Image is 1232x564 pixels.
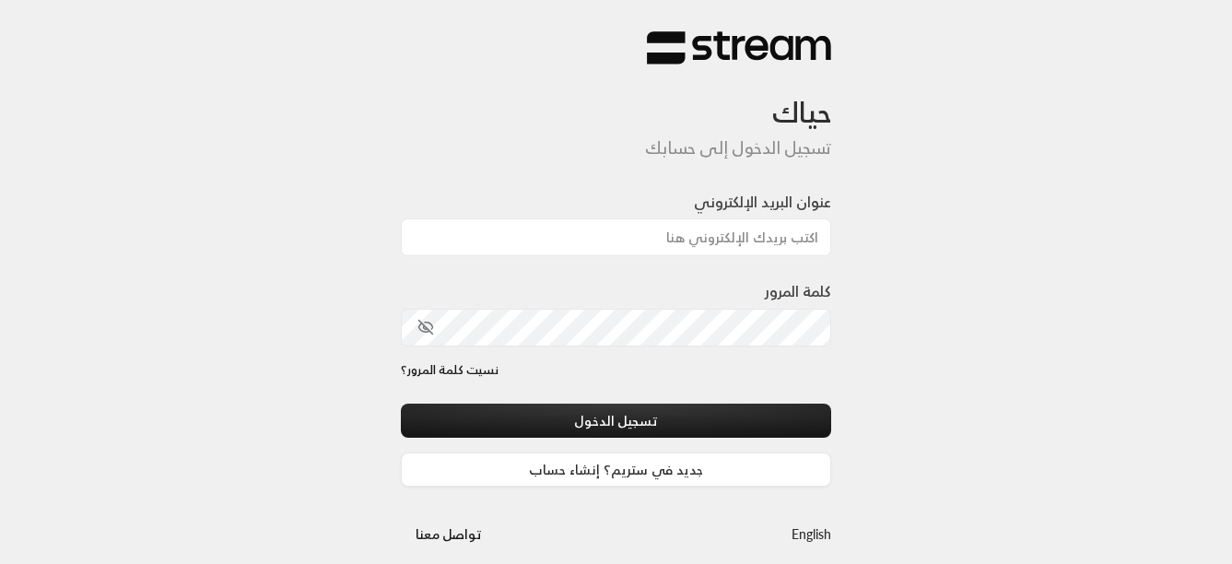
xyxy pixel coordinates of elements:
h3: حياك [401,65,832,129]
a: جديد في ستريم؟ إنشاء حساب [401,452,832,487]
a: تواصل معنا [401,523,498,546]
input: اكتب بريدك الإلكتروني هنا [401,218,832,256]
label: كلمة المرور [765,280,831,302]
button: تواصل معنا [401,517,498,551]
button: تسجيل الدخول [401,404,832,438]
label: عنوان البريد الإلكتروني [694,191,831,213]
a: نسيت كلمة المرور؟ [401,361,499,380]
h5: تسجيل الدخول إلى حسابك [401,138,832,159]
img: Stream Logo [647,30,831,66]
button: toggle password visibility [410,311,441,343]
a: English [792,517,831,551]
